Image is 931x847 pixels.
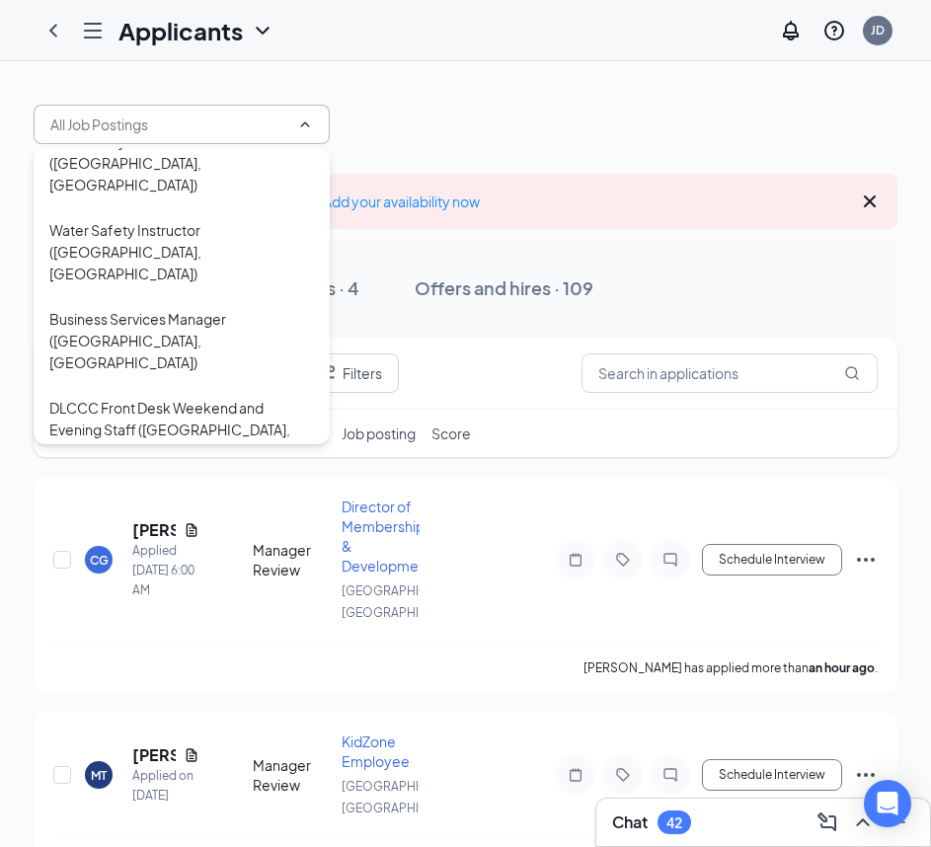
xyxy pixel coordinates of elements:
[91,767,107,784] div: MT
[184,522,199,538] svg: Document
[659,767,682,783] svg: ChatInactive
[90,552,109,569] div: CG
[342,498,431,575] span: Director of Membership & Development
[50,114,289,135] input: All Job Postings
[702,759,842,791] button: Schedule Interview
[297,116,313,132] svg: ChevronUp
[871,22,885,38] div: JD
[81,19,105,42] svg: Hamburger
[583,659,878,676] p: [PERSON_NAME] has applied more than .
[812,807,843,838] button: ComposeMessage
[858,190,882,213] svg: Cross
[844,365,860,381] svg: MagnifyingGlass
[564,767,587,783] svg: Note
[564,552,587,568] svg: Note
[118,14,243,47] h1: Applicants
[702,544,842,576] button: Schedule Interview
[41,19,65,42] svg: ChevronLeft
[342,732,410,770] span: KidZone Employee
[132,744,176,766] h5: [PERSON_NAME]
[298,353,399,393] button: Filter Filters
[822,19,846,42] svg: QuestionInfo
[854,548,878,572] svg: Ellipses
[611,767,635,783] svg: Tag
[342,423,416,443] span: Job posting
[253,755,331,795] div: Manager Review
[779,19,803,42] svg: Notifications
[431,423,471,443] span: Score
[253,540,331,579] div: Manager Review
[342,779,470,815] span: [GEOGRAPHIC_DATA], [GEOGRAPHIC_DATA]
[132,766,199,806] div: Applied on [DATE]
[815,810,839,834] svg: ComposeMessage
[184,747,199,763] svg: Document
[666,814,682,831] div: 42
[854,763,878,787] svg: Ellipses
[659,552,682,568] svg: ChatInactive
[323,192,480,210] a: Add your availability now
[809,660,875,675] b: an hour ago
[342,583,470,620] span: [GEOGRAPHIC_DATA], [GEOGRAPHIC_DATA]
[847,807,879,838] button: ChevronUp
[49,308,314,373] div: Business Services Manager ([GEOGRAPHIC_DATA], [GEOGRAPHIC_DATA])
[132,519,176,541] h5: [PERSON_NAME]
[251,19,274,42] svg: ChevronDown
[851,810,875,834] svg: ChevronUp
[611,552,635,568] svg: Tag
[49,397,314,462] div: DLCCC Front Desk Weekend and Evening Staff ([GEOGRAPHIC_DATA], [GEOGRAPHIC_DATA])
[49,219,314,284] div: Water Safety Instructor ([GEOGRAPHIC_DATA], [GEOGRAPHIC_DATA])
[582,353,878,393] input: Search in applications
[415,275,593,300] div: Offers and hires · 109
[132,541,199,600] div: Applied [DATE] 6:00 AM
[49,130,314,195] div: Community Theatre Coordinator ([GEOGRAPHIC_DATA], [GEOGRAPHIC_DATA])
[612,811,648,833] h3: Chat
[864,780,911,827] div: Open Intercom Messenger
